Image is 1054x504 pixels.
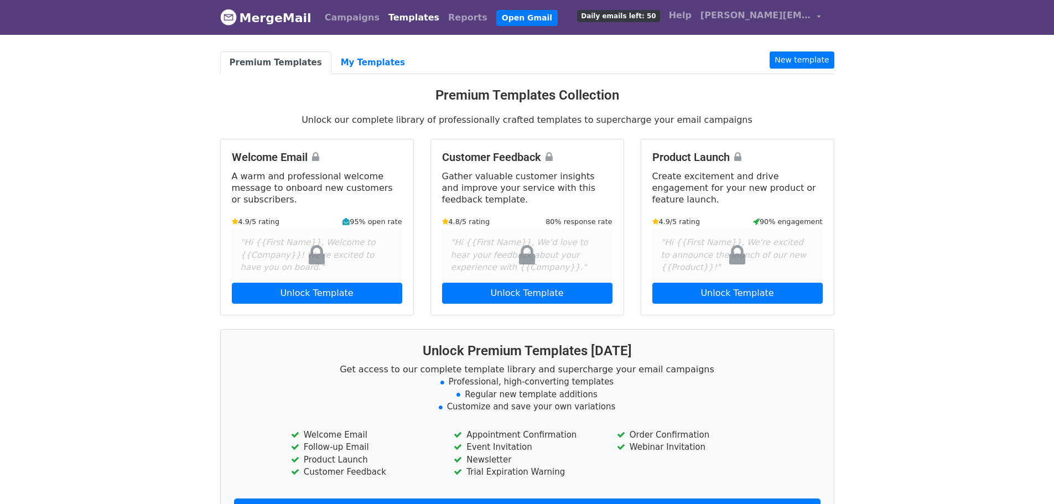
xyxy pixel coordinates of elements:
[220,6,311,29] a: MergeMail
[234,363,821,375] p: Get access to our complete template library and supercharge your email campaigns
[442,283,612,304] a: Unlock Template
[652,170,823,205] p: Create excitement and drive engagement for your new product or feature launch.
[220,87,834,103] h3: Premium Templates Collection
[232,170,402,205] p: A warm and professional welcome message to onboard new customers or subscribers.
[770,51,834,69] a: New template
[220,9,237,25] img: MergeMail logo
[617,441,763,454] li: Webinar Invitation
[220,114,834,126] p: Unlock our complete library of professionally crafted templates to supercharge your email campaigns
[496,10,558,26] a: Open Gmail
[232,216,280,227] small: 4.9/5 rating
[234,401,821,413] li: Customize and save your own variations
[454,454,600,466] li: Newsletter
[444,7,492,29] a: Reports
[454,429,600,441] li: Appointment Confirmation
[234,388,821,401] li: Regular new template additions
[577,10,660,22] span: Daily emails left: 50
[454,466,600,479] li: Trial Expiration Warning
[342,216,402,227] small: 95% open rate
[454,441,600,454] li: Event Invitation
[232,150,402,164] h4: Welcome Email
[700,9,811,22] span: [PERSON_NAME][EMAIL_ADDRESS][PERSON_NAME][DOMAIN_NAME]
[291,454,437,466] li: Product Launch
[291,441,437,454] li: Follow-up Email
[234,376,821,388] li: Professional, high-converting templates
[234,343,821,359] h3: Unlock Premium Templates [DATE]
[442,216,490,227] small: 4.8/5 rating
[220,51,331,74] a: Premium Templates
[753,216,823,227] small: 90% engagement
[320,7,384,29] a: Campaigns
[442,170,612,205] p: Gather valuable customer insights and improve your service with this feedback template.
[331,51,414,74] a: My Templates
[652,227,823,283] div: "Hi {{First Name}}, We're excited to announce the launch of our new {{Product}}!"
[652,216,700,227] small: 4.9/5 rating
[232,227,402,283] div: "Hi {{First Name}}, Welcome to {{Company}}! We're excited to have you on board."
[652,283,823,304] a: Unlock Template
[442,150,612,164] h4: Customer Feedback
[617,429,763,441] li: Order Confirmation
[291,429,437,441] li: Welcome Email
[546,216,612,227] small: 80% response rate
[384,7,444,29] a: Templates
[664,4,696,27] a: Help
[696,4,825,30] a: [PERSON_NAME][EMAIL_ADDRESS][PERSON_NAME][DOMAIN_NAME]
[652,150,823,164] h4: Product Launch
[232,283,402,304] a: Unlock Template
[573,4,664,27] a: Daily emails left: 50
[442,227,612,283] div: "Hi {{First Name}}, We'd love to hear your feedback about your experience with {{Company}}."
[291,466,437,479] li: Customer Feedback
